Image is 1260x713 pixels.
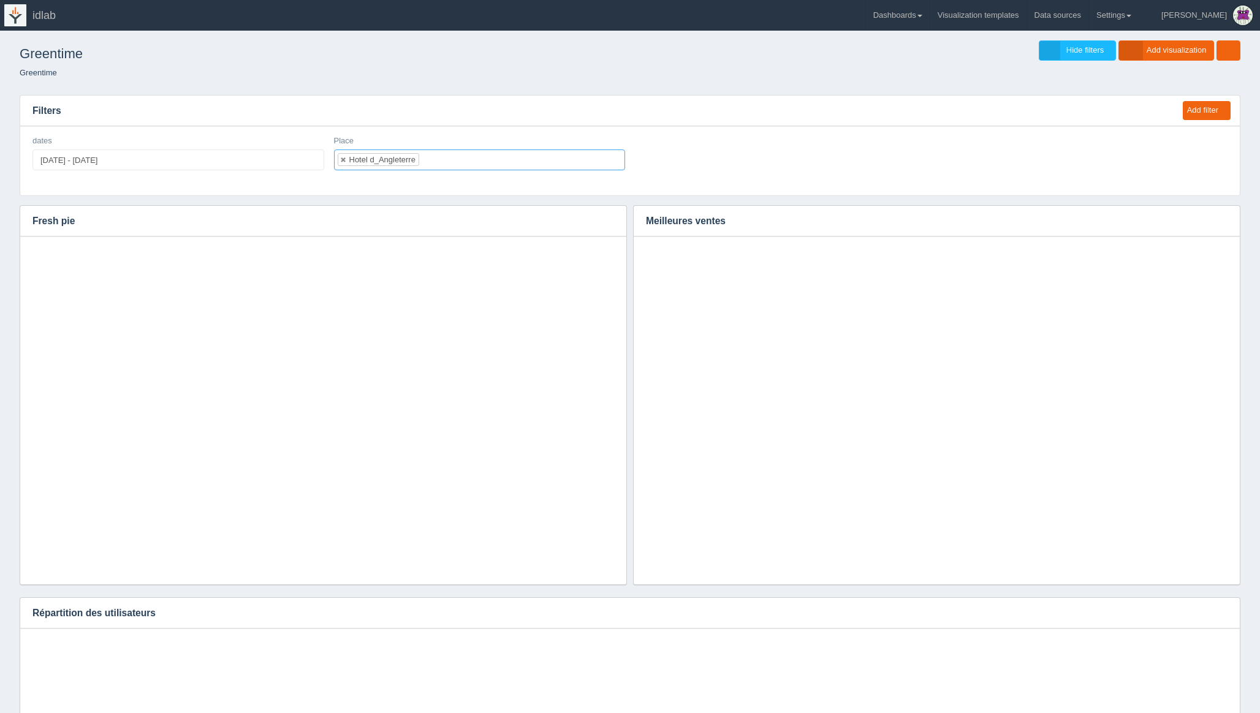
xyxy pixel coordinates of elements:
[1066,45,1104,55] span: Hide filters
[1039,40,1116,61] a: Hide filters
[1233,6,1253,25] img: Profile Picture
[20,206,608,236] h3: Fresh pie
[20,40,630,67] h1: Greentime
[1161,3,1227,28] div: [PERSON_NAME]
[32,9,56,21] span: idlab
[1118,40,1215,61] a: Add visualization
[32,135,52,147] label: dates
[4,4,26,26] img: logo-icon-white-65218e21b3e149ebeb43c0d521b2b0920224ca4d96276e4423216f8668933697.png
[20,67,57,79] li: Greentime
[20,96,1171,126] h3: Filters
[634,206,1221,236] h3: Meilleures ventes
[349,156,416,164] div: Hotel d_Angleterre
[334,135,354,147] label: Place
[1183,101,1231,120] button: Add filter
[20,598,1221,628] h3: Répartition des utilisateurs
